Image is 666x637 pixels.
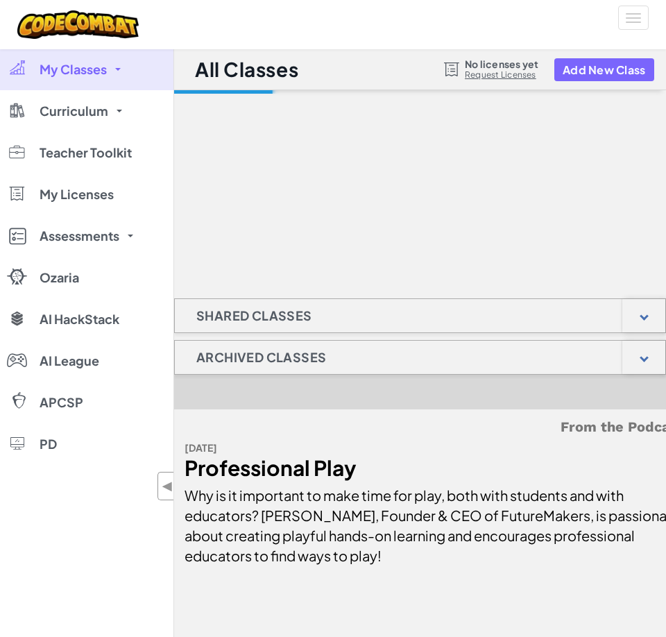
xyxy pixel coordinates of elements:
span: My Licenses [40,188,114,201]
h1: Archived Classes [175,340,348,375]
span: No licenses yet [465,58,538,69]
span: ◀ [162,476,173,496]
a: Request Licenses [465,69,538,80]
span: Assessments [40,230,119,242]
h1: Shared Classes [175,298,334,333]
span: Teacher Toolkit [40,146,132,159]
span: Ozaria [40,271,79,284]
span: AI League [40,355,99,367]
img: CodeCombat logo [17,10,139,39]
span: My Classes [40,63,107,76]
button: Add New Class [554,58,654,81]
h1: All Classes [195,56,298,83]
span: Curriculum [40,105,108,117]
span: AI HackStack [40,313,119,325]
